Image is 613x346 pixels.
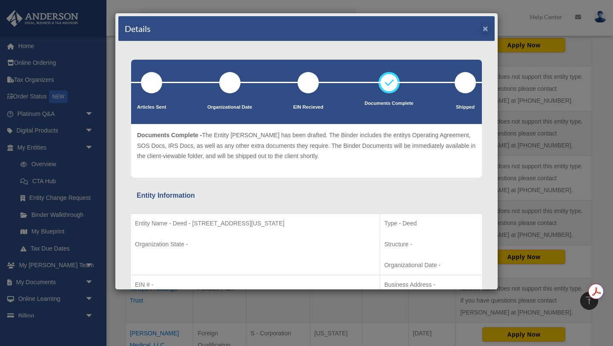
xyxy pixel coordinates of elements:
[137,190,476,202] div: Entity Information
[483,24,488,33] button: ×
[384,239,478,250] p: Structure -
[293,103,324,112] p: EIN Recieved
[137,132,202,138] span: Documents Complete -
[135,218,375,229] p: Entity Name - Deed - [STREET_ADDRESS][US_STATE]
[384,280,478,290] p: Business Address -
[135,239,375,250] p: Organization State -
[135,280,375,290] p: EIN # -
[384,260,478,271] p: Organizational Date -
[455,103,476,112] p: Shipped
[207,103,252,112] p: Organizational Date
[384,218,478,229] p: Type - Deed
[125,23,151,35] h4: Details
[137,103,166,112] p: Articles Sent
[364,99,413,108] p: Documents Complete
[137,130,476,161] p: The Entity [PERSON_NAME] has been drafted. The Binder includes the entitys Operating Agreement, S...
